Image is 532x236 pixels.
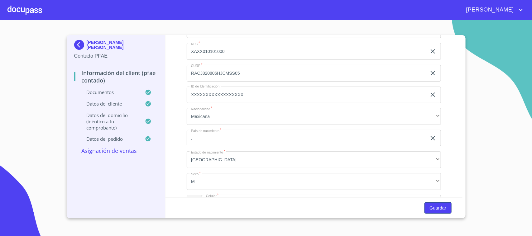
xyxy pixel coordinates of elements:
[187,108,441,125] div: Mexicana
[87,40,158,50] p: [PERSON_NAME] [PERSON_NAME]
[74,40,87,50] img: Docupass spot blue
[187,173,441,190] div: M
[74,52,158,60] p: Contado PFAE
[74,69,158,84] p: Información del Client (PFAE contado)
[462,5,525,15] button: account of current user
[74,112,145,131] p: Datos del domicilio (idéntico a tu comprobante)
[429,69,437,77] button: clear input
[187,151,441,168] div: [GEOGRAPHIC_DATA]
[462,5,517,15] span: [PERSON_NAME]
[74,136,145,142] p: Datos del pedido
[429,135,437,142] button: clear input
[74,101,145,107] p: Datos del cliente
[74,89,145,95] p: Documentos
[429,91,437,98] button: clear input
[429,48,437,55] button: clear input
[74,147,158,154] p: Asignación de Ventas
[424,202,451,214] button: Guardar
[74,40,158,52] div: [PERSON_NAME] [PERSON_NAME]
[429,204,446,212] span: Guardar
